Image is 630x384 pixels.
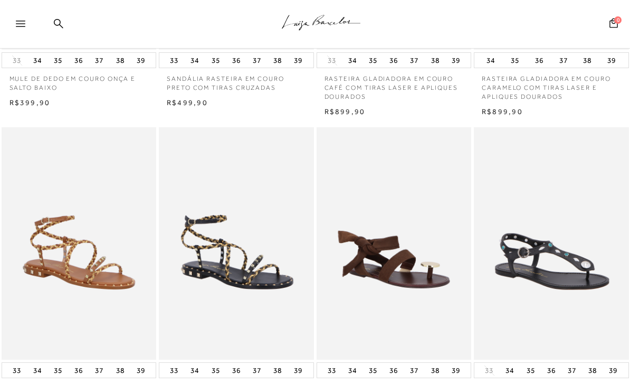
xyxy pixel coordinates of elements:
a: RASTEIRA DE DEDO EM COURO PRETO COM APLICAÇÕES TURQUESA E METAL RASTEIRA DE DEDO EM COURO PRETO C... [475,129,628,358]
a: SANDÁLIA RASTEIRA EM COURO CARAMELO COM TRANÇAS E TACHAS SANDÁLIA RASTEIRA EM COURO CARAMELO COM ... [3,129,156,358]
button: 34 [502,363,517,378]
img: SANDÁLIA RASTEIRA EM COURO PRETO COM TRANÇAS E TACHAS [160,129,313,358]
button: 35 [508,53,522,68]
a: RASTEIRA GLADIADORA EM COURO CAFÉ COM TIRAS LASER E APLIQUES DOURADOS [317,68,472,101]
button: 38 [113,53,128,68]
button: 36 [229,363,244,378]
button: 36 [386,363,401,378]
a: SANDÁLIA RASTEIRA EM COURO PRETO COM TIRAS CRUZADAS [159,68,314,92]
button: 38 [270,53,285,68]
button: 33 [324,55,339,65]
button: 35 [208,363,223,378]
button: 33 [167,363,182,378]
button: 36 [71,53,86,68]
button: 34 [483,53,498,68]
button: 39 [604,53,619,68]
button: 38 [580,53,595,68]
a: SANDÁLIA DE AMARRAR EM CAMURÇA CAFÉ COM DETALHE METALIZADO SANDÁLIA DE AMARRAR EM CAMURÇA CAFÉ CO... [318,129,471,358]
span: R$899,90 [482,107,523,116]
button: 33 [9,55,24,65]
button: 37 [250,53,264,68]
a: SANDÁLIA RASTEIRA EM COURO PRETO COM TRANÇAS E TACHAS SANDÁLIA RASTEIRA EM COURO PRETO COM TRANÇA... [160,129,313,358]
button: 36 [71,363,86,378]
button: 36 [386,53,401,68]
button: 39 [448,363,463,378]
button: 34 [30,53,45,68]
button: 34 [187,363,202,378]
button: 0 [606,17,621,32]
button: 37 [250,363,264,378]
button: 38 [428,53,443,68]
button: 39 [291,53,306,68]
button: 38 [270,363,285,378]
button: 35 [51,363,65,378]
button: 34 [345,363,360,378]
button: 34 [187,53,202,68]
button: 39 [133,363,148,378]
button: 33 [167,53,182,68]
img: SANDÁLIA DE AMARRAR EM CAMURÇA CAFÉ COM DETALHE METALIZADO [318,129,471,358]
button: 37 [92,53,107,68]
button: 37 [407,53,422,68]
button: 37 [407,363,422,378]
button: 39 [291,363,306,378]
button: 36 [229,53,244,68]
button: 34 [345,53,360,68]
button: 37 [565,363,579,378]
span: 0 [614,16,622,24]
button: 38 [113,363,128,378]
span: R$399,90 [9,98,51,107]
button: 39 [448,53,463,68]
img: SANDÁLIA RASTEIRA EM COURO CARAMELO COM TRANÇAS E TACHAS [3,129,156,358]
button: 36 [532,53,547,68]
button: 35 [51,53,65,68]
button: 39 [606,363,621,378]
span: R$499,90 [167,98,208,107]
button: 36 [544,363,559,378]
button: 33 [324,363,339,378]
button: 35 [523,363,538,378]
img: RASTEIRA DE DEDO EM COURO PRETO COM APLICAÇÕES TURQUESA E METAL [475,129,628,358]
a: RASTEIRA GLADIADORA EM COURO CARAMELO COM TIRAS LASER E APLIQUES DOURADOS [474,68,629,101]
span: R$899,90 [324,107,366,116]
button: 35 [366,363,380,378]
button: 38 [428,363,443,378]
button: 35 [208,53,223,68]
button: 39 [133,53,148,68]
a: MULE DE DEDO EM COURO ONÇA E SALTO BAIXO [2,68,157,92]
button: 37 [92,363,107,378]
button: 33 [482,366,497,376]
button: 35 [366,53,380,68]
button: 38 [585,363,600,378]
button: 37 [556,53,571,68]
button: 33 [9,363,24,378]
button: 34 [30,363,45,378]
